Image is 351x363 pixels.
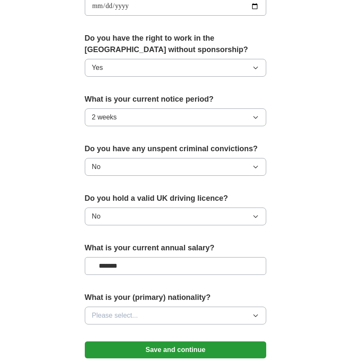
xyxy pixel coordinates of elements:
label: Do you hold a valid UK driving licence? [85,193,267,204]
span: Please select... [92,310,138,321]
span: 2 weeks [92,112,117,122]
span: Yes [92,63,103,73]
button: 2 weeks [85,108,267,126]
button: Please select... [85,307,267,324]
button: No [85,158,267,176]
label: Do you have any unspent criminal convictions? [85,143,267,155]
button: Save and continue [85,341,267,358]
label: What is your current annual salary? [85,242,267,254]
button: No [85,208,267,225]
span: No [92,211,100,222]
label: Do you have the right to work in the [GEOGRAPHIC_DATA] without sponsorship? [85,33,267,55]
label: What is your current notice period? [85,94,267,105]
label: What is your (primary) nationality? [85,292,267,303]
button: Yes [85,59,267,77]
span: No [92,162,100,172]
